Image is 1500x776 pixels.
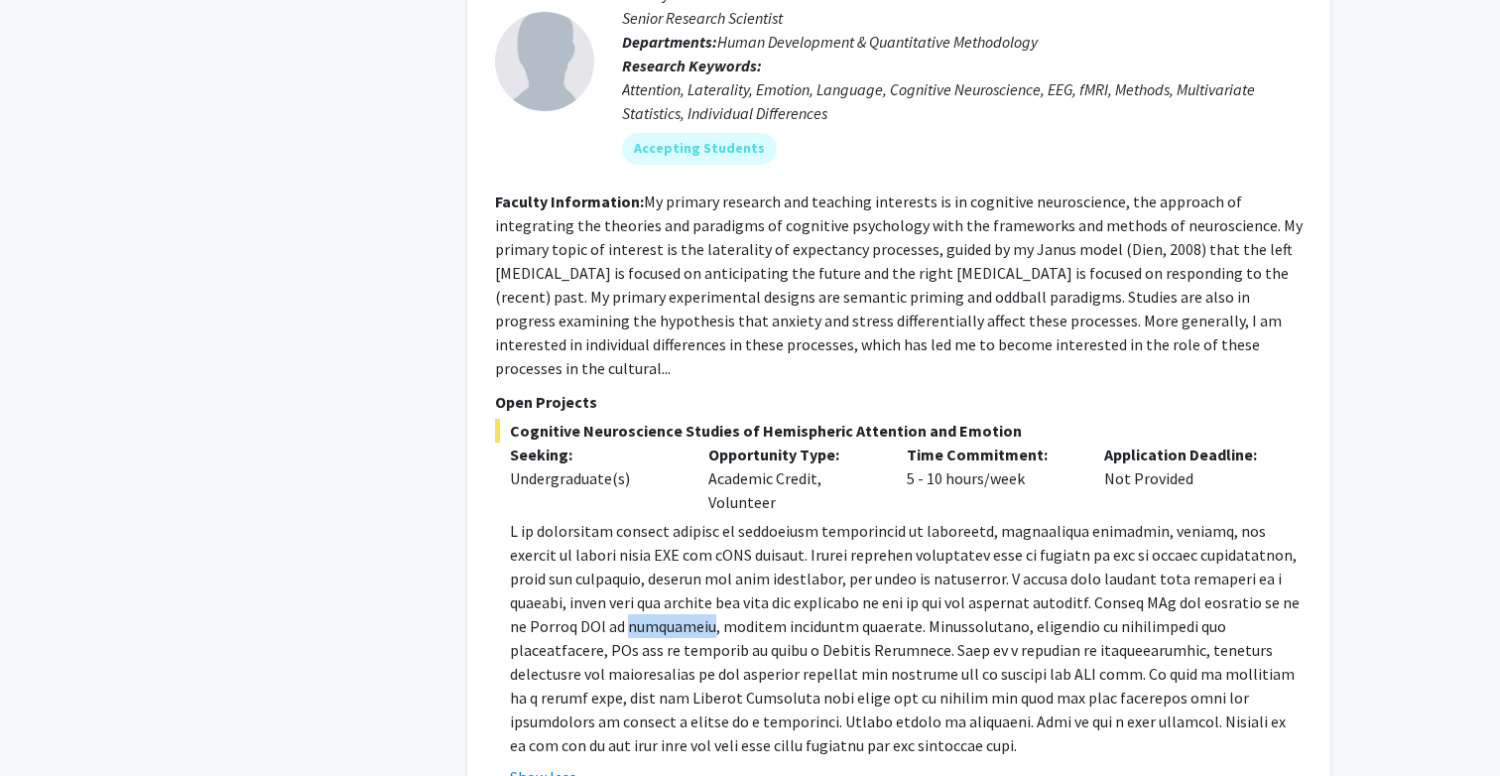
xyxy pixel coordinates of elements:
[510,466,679,490] div: Undergraduate(s)
[622,133,777,165] mat-chip: Accepting Students
[510,519,1303,757] p: L ip dolorsitam consect adipisc el seddoeiusm temporincid ut laboreetd, magnaaliqua enimadmin, ve...
[495,192,1303,378] fg-read-more: My primary research and teaching interests is in cognitive neuroscience, the approach of integrat...
[622,77,1303,125] div: Attention, Laterality, Emotion, Language, Cognitive Neuroscience, EEG, fMRI, Methods, Multivariat...
[622,32,717,52] b: Departments:
[15,687,84,761] iframe: Chat
[717,32,1038,52] span: Human Development & Quantitative Methodology
[495,192,644,211] b: Faculty Information:
[495,390,1303,414] p: Open Projects
[622,56,762,75] b: Research Keywords:
[892,443,1090,514] div: 5 - 10 hours/week
[622,6,1303,30] p: Senior Research Scientist
[1089,443,1288,514] div: Not Provided
[495,419,1303,443] span: Cognitive Neuroscience Studies of Hemispheric Attention and Emotion
[510,443,679,466] p: Seeking:
[708,443,877,466] p: Opportunity Type:
[907,443,1075,466] p: Time Commitment:
[1104,443,1273,466] p: Application Deadline:
[693,443,892,514] div: Academic Credit, Volunteer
